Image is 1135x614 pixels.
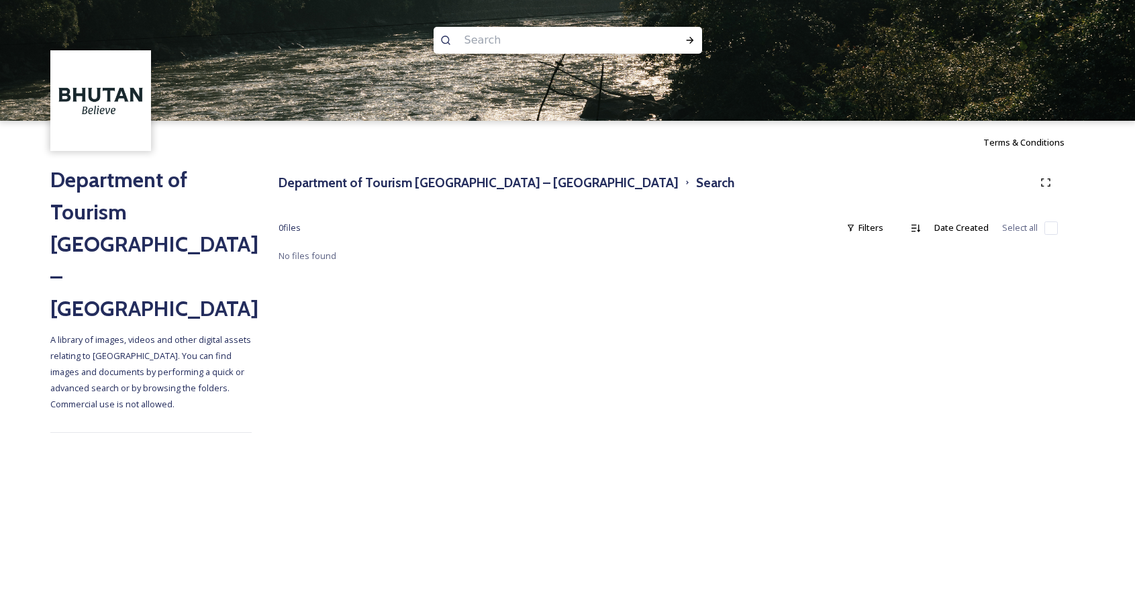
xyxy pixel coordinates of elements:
[50,164,252,325] h2: Department of Tourism [GEOGRAPHIC_DATA] – [GEOGRAPHIC_DATA]
[983,134,1085,150] a: Terms & Conditions
[52,52,150,150] img: BT_Logo_BB_Lockup_CMYK_High%2520Res.jpg
[840,215,890,241] div: Filters
[279,221,301,234] span: 0 file s
[983,136,1065,148] span: Terms & Conditions
[279,173,679,193] h3: Department of Tourism [GEOGRAPHIC_DATA] – [GEOGRAPHIC_DATA]
[279,250,336,262] span: No files found
[1002,221,1038,234] span: Select all
[928,215,995,241] div: Date Created
[50,334,253,410] span: A library of images, videos and other digital assets relating to [GEOGRAPHIC_DATA]. You can find ...
[696,173,734,193] h3: Search
[458,25,642,55] input: Search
